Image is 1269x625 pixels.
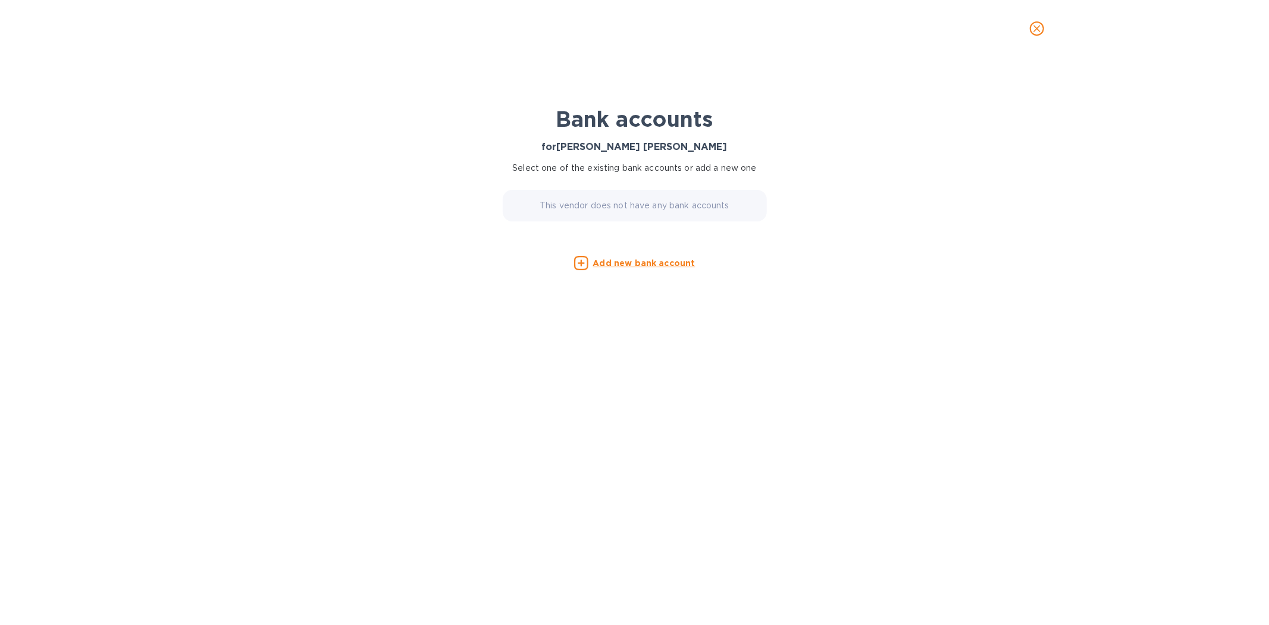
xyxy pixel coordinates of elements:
[540,199,729,212] p: This vendor does not have any bank accounts
[593,258,695,268] u: Add new bank account
[497,142,773,153] h3: for [PERSON_NAME] [PERSON_NAME]
[1023,14,1051,43] button: close
[497,162,773,174] p: Select one of the existing bank accounts or add a new one
[556,106,713,132] b: Bank accounts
